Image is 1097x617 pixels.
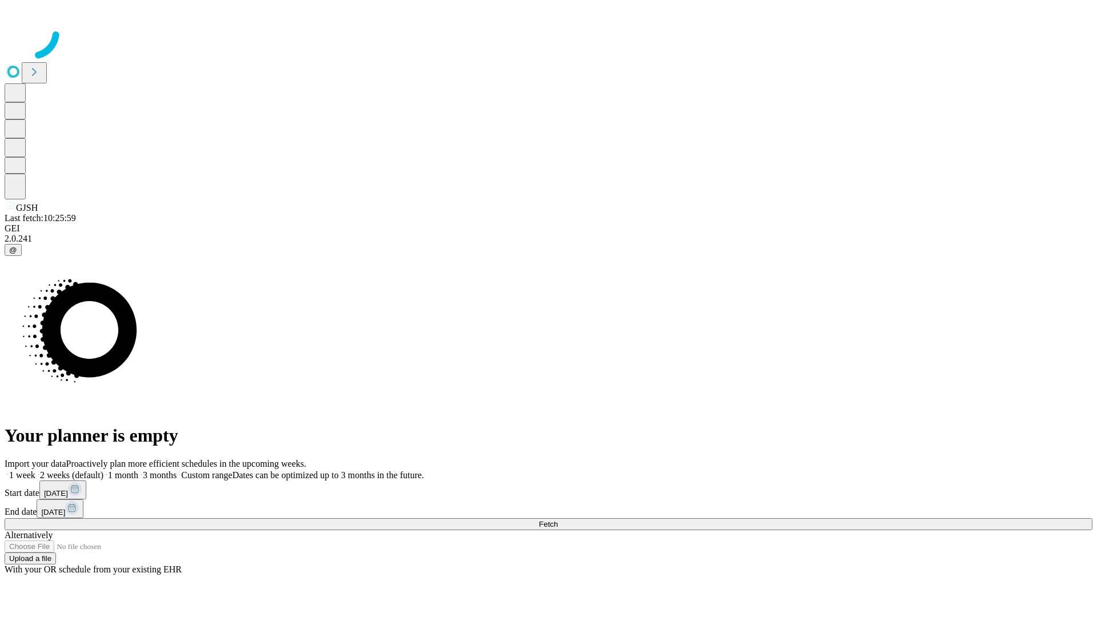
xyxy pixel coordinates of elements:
[39,480,86,499] button: [DATE]
[5,530,53,540] span: Alternatively
[233,470,424,480] span: Dates can be optimized up to 3 months in the future.
[5,234,1092,244] div: 2.0.241
[37,499,83,518] button: [DATE]
[16,203,38,213] span: GJSH
[5,223,1092,234] div: GEI
[41,508,65,516] span: [DATE]
[108,470,138,480] span: 1 month
[5,213,76,223] span: Last fetch: 10:25:59
[5,499,1092,518] div: End date
[5,244,22,256] button: @
[5,425,1092,446] h1: Your planner is empty
[539,520,558,528] span: Fetch
[9,470,35,480] span: 1 week
[5,518,1092,530] button: Fetch
[181,470,232,480] span: Custom range
[9,246,17,254] span: @
[5,480,1092,499] div: Start date
[5,459,66,468] span: Import your data
[5,552,56,564] button: Upload a file
[40,470,103,480] span: 2 weeks (default)
[66,459,306,468] span: Proactively plan more efficient schedules in the upcoming weeks.
[143,470,177,480] span: 3 months
[5,564,182,574] span: With your OR schedule from your existing EHR
[44,489,68,498] span: [DATE]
